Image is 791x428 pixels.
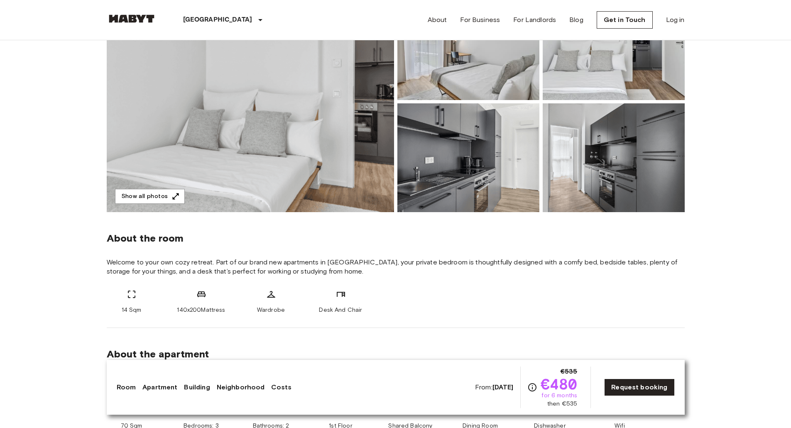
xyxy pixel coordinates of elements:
span: 140x200Mattress [177,306,225,314]
a: For Landlords [513,15,556,25]
p: [GEOGRAPHIC_DATA] [183,15,252,25]
a: Neighborhood [217,382,265,392]
svg: Check cost overview for full price breakdown. Please note that discounts apply to new joiners onl... [527,382,537,392]
span: €535 [561,367,578,377]
img: Picture of unit DE-13-001-108-002 [543,103,685,212]
a: Costs [271,382,291,392]
a: For Business [460,15,500,25]
button: Show all photos [115,189,185,204]
span: 14 Sqm [122,306,142,314]
a: About [428,15,447,25]
img: Picture of unit DE-13-001-108-002 [397,103,539,212]
span: About the room [107,232,685,245]
a: Apartment [142,382,177,392]
span: From: [475,383,514,392]
span: €480 [541,377,578,391]
b: [DATE] [492,383,514,391]
span: then €535 [547,400,577,408]
a: Blog [569,15,583,25]
a: Request booking [604,379,674,396]
a: Get in Touch [597,11,653,29]
span: Wardrobe [257,306,285,314]
img: Habyt [107,15,157,23]
a: Building [184,382,210,392]
a: Room [117,382,136,392]
span: for 6 months [541,391,577,400]
span: About the apartment [107,348,209,360]
span: Desk And Chair [319,306,362,314]
span: Welcome to your own cozy retreat. Part of our brand new apartments in [GEOGRAPHIC_DATA], your pri... [107,258,685,276]
a: Log in [666,15,685,25]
